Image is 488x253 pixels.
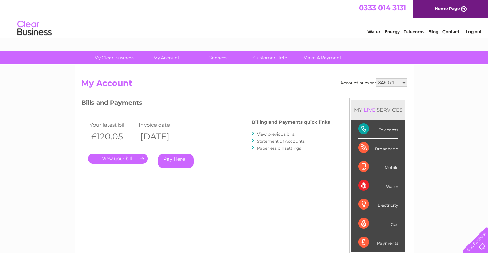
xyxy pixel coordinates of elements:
th: [DATE] [137,129,186,143]
img: logo.png [17,18,52,39]
a: Blog [428,29,438,34]
h3: Bills and Payments [81,98,330,110]
a: Water [367,29,380,34]
td: Your latest bill [88,120,137,129]
a: Make A Payment [294,51,351,64]
a: Contact [442,29,459,34]
a: Statement of Accounts [257,139,305,144]
th: £120.05 [88,129,137,143]
a: Services [190,51,247,64]
div: Broadband [358,139,398,157]
a: Paperless bill settings [257,146,301,151]
div: Payments [358,233,398,252]
a: . [88,154,148,164]
div: Account number [340,78,407,87]
a: 0333 014 3131 [359,3,406,12]
h4: Billing and Payments quick links [252,119,330,125]
div: Water [358,176,398,195]
div: LIVE [362,106,377,113]
a: My Account [138,51,195,64]
div: Gas [358,214,398,233]
a: My Clear Business [86,51,142,64]
div: Electricity [358,195,398,214]
a: Customer Help [242,51,299,64]
a: Telecoms [404,29,424,34]
a: View previous bills [257,131,295,137]
div: Clear Business is a trading name of Verastar Limited (registered in [GEOGRAPHIC_DATA] No. 3667643... [83,4,406,33]
a: Log out [466,29,482,34]
div: Mobile [358,157,398,176]
a: Pay Here [158,154,194,168]
div: Telecoms [358,120,398,139]
td: Invoice date [137,120,186,129]
h2: My Account [81,78,407,91]
a: Energy [385,29,400,34]
div: MY SERVICES [351,100,405,119]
